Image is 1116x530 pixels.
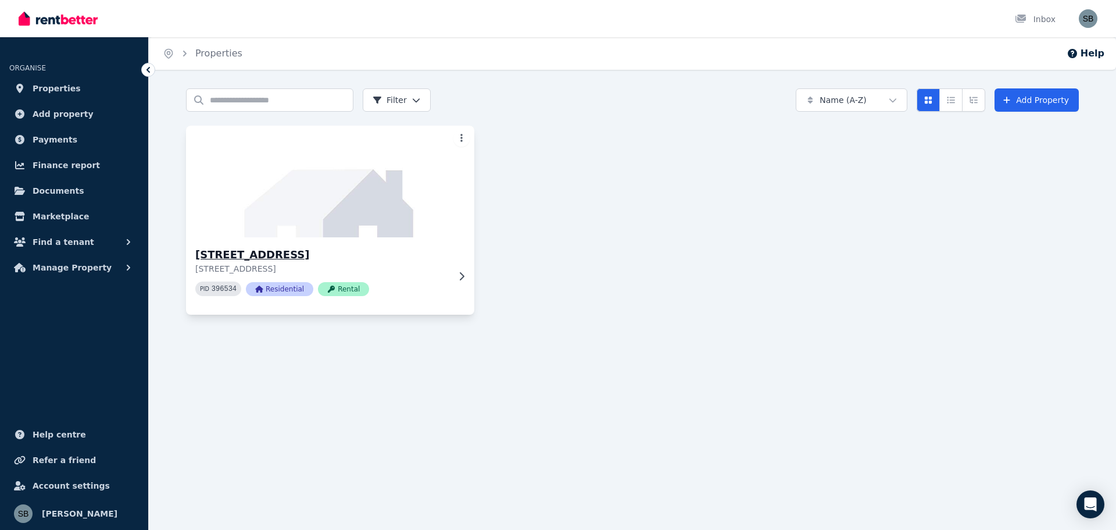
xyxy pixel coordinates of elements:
span: Help centre [33,428,86,442]
a: 16/863-867 Wellington Street, West Perth[STREET_ADDRESS][STREET_ADDRESS]PID 396534ResidentialRental [186,126,474,315]
a: Properties [195,48,242,59]
nav: Breadcrumb [149,37,256,70]
span: Refer a friend [33,453,96,467]
a: Help centre [9,423,139,446]
p: [STREET_ADDRESS] [195,263,449,275]
button: Expanded list view [962,88,985,112]
a: Add property [9,102,139,126]
button: Card view [917,88,940,112]
small: PID [200,286,209,292]
a: Properties [9,77,139,100]
span: Properties [33,81,81,95]
span: Manage Property [33,261,112,275]
a: Finance report [9,154,139,177]
img: Sam Berrell [1079,9,1097,28]
span: Name (A-Z) [820,94,867,106]
a: Payments [9,128,139,151]
code: 396534 [212,285,237,293]
div: Inbox [1015,13,1056,25]
button: More options [453,130,470,147]
div: Open Intercom Messenger [1076,490,1104,518]
div: View options [917,88,985,112]
span: Payments [33,133,77,147]
a: Documents [9,179,139,202]
button: Help [1067,47,1104,61]
h3: [STREET_ADDRESS] [195,247,449,263]
span: Documents [33,184,84,198]
span: Finance report [33,158,100,172]
button: Compact list view [939,88,963,112]
a: Marketplace [9,205,139,228]
button: Filter [363,88,431,112]
span: Account settings [33,479,110,493]
span: Filter [373,94,407,106]
span: Marketplace [33,209,89,223]
span: [PERSON_NAME] [42,507,117,521]
a: Account settings [9,474,139,497]
button: Find a tenant [9,230,139,254]
img: 16/863-867 Wellington Street, West Perth [179,123,482,240]
a: Add Property [995,88,1079,112]
span: Rental [318,282,369,296]
img: Sam Berrell [14,504,33,523]
img: RentBetter [19,10,98,27]
span: ORGANISE [9,64,46,72]
button: Manage Property [9,256,139,279]
button: Name (A-Z) [796,88,907,112]
span: Find a tenant [33,235,94,249]
span: Residential [246,282,313,296]
a: Refer a friend [9,449,139,472]
span: Add property [33,107,94,121]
